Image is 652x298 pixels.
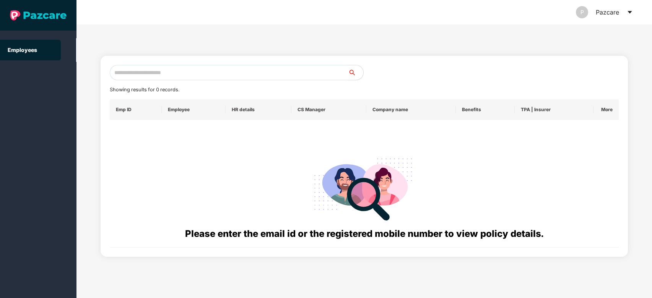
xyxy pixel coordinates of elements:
th: Benefits [456,99,514,120]
th: More [593,99,619,120]
span: caret-down [627,9,633,15]
th: Emp ID [110,99,162,120]
span: search [348,70,363,76]
th: Company name [366,99,456,120]
a: Employees [8,47,37,53]
span: P [580,6,584,18]
th: HR details [226,99,291,120]
th: Employee [162,99,226,120]
th: TPA | Insurer [515,99,593,120]
th: CS Manager [291,99,366,120]
img: svg+xml;base64,PHN2ZyB4bWxucz0iaHR0cDovL3d3dy53My5vcmcvMjAwMC9zdmciIHdpZHRoPSIyODgiIGhlaWdodD0iMj... [309,149,419,227]
button: search [348,65,364,80]
span: Please enter the email id or the registered mobile number to view policy details. [185,228,543,239]
span: Showing results for 0 records. [110,87,179,92]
